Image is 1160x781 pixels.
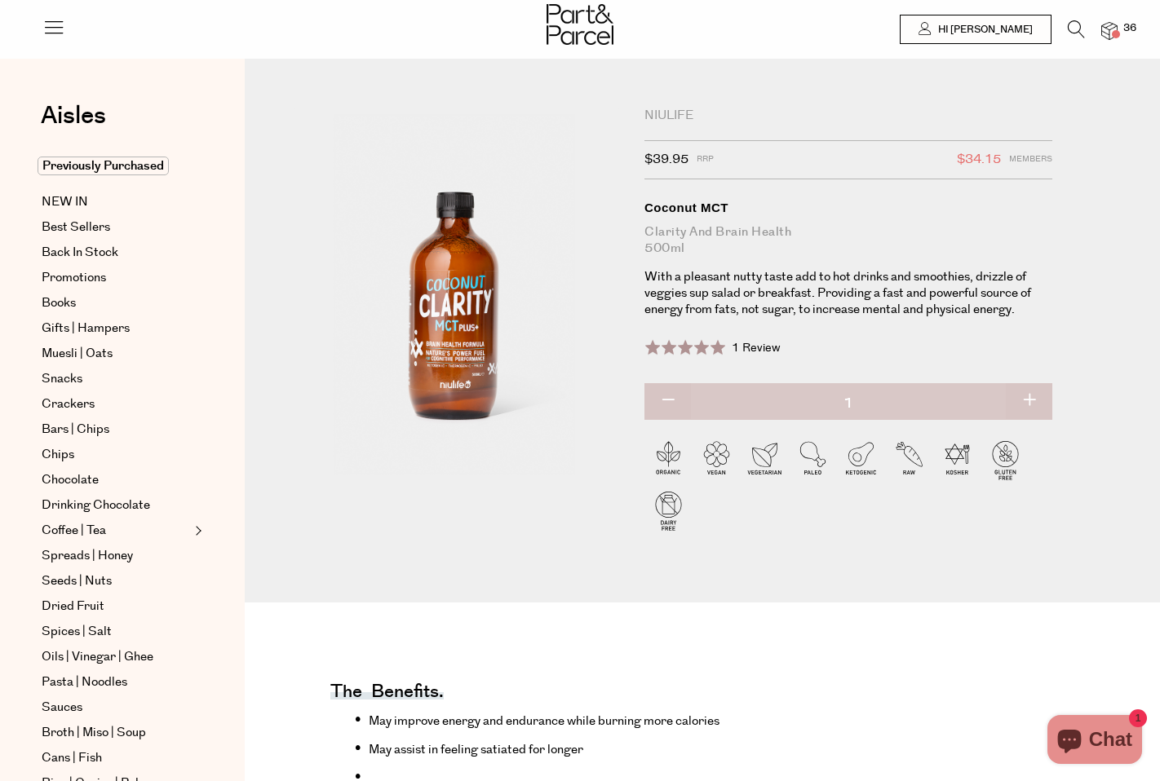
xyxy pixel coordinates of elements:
img: P_P-ICONS-Live_Bec_V11_Raw.svg [885,436,933,484]
a: Oils | Vinegar | Ghee [42,647,190,667]
span: Previously Purchased [38,157,169,175]
span: $39.95 [644,149,688,170]
a: Best Sellers [42,218,190,237]
span: Cans | Fish [42,748,102,768]
a: Back In Stock [42,243,190,263]
div: Coconut MCT [644,200,1052,216]
span: Chocolate [42,470,99,490]
p: With a pleasant nutty taste add to hot drinks and smoothies, drizzle of veggies sup salad or brea... [644,269,1052,318]
span: Gifts | Hampers [42,319,130,338]
span: $34.15 [957,149,1001,170]
img: P_P-ICONS-Live_Bec_V11_Vegetarian.svg [741,436,789,484]
span: Hi [PERSON_NAME] [934,23,1033,37]
span: Oils | Vinegar | Ghee [42,647,153,667]
a: Sauces [42,698,190,717]
li: May improve energy and endurance while burning more calories [355,708,900,731]
a: Crackers [42,395,190,414]
a: Snacks [42,369,190,389]
img: P_P-ICONS-Live_Bec_V11_Ketogenic.svg [837,436,885,484]
a: Cans | Fish [42,748,190,768]
img: P_P-ICONS-Live_Bec_V11_Kosher.svg [933,436,981,484]
span: Dried Fruit [42,597,104,616]
a: Chips [42,445,190,465]
a: Seeds | Nuts [42,571,190,591]
span: Seeds | Nuts [42,571,112,591]
span: Muesli | Oats [42,344,113,364]
a: NEW IN [42,192,190,212]
span: Members [1009,149,1052,170]
a: Spreads | Honey [42,546,190,566]
span: Chips [42,445,74,465]
span: Broth | Miso | Soup [42,723,146,743]
div: Clarity and Brain Health 500ml [644,224,1052,257]
span: Snacks [42,369,82,389]
img: P_P-ICONS-Live_Bec_V11_Gluten_Free.svg [981,436,1029,484]
span: Spreads | Honey [42,546,133,566]
span: Coffee | Tea [42,521,106,541]
a: Coffee | Tea [42,521,190,541]
a: Spices | Salt [42,622,190,642]
a: Chocolate [42,470,190,490]
span: Books [42,293,76,313]
span: 1 Review [732,340,781,356]
span: Promotions [42,268,106,288]
img: P_P-ICONS-Live_Bec_V11_Paleo.svg [789,436,837,484]
input: QTY Coconut MCT [644,383,1052,424]
span: Crackers [42,395,95,414]
span: Drinking Chocolate [42,496,150,515]
a: Muesli | Oats [42,344,190,364]
a: 36 [1101,22,1118,39]
a: Dried Fruit [42,597,190,616]
a: Aisles [41,104,106,144]
a: Books [42,293,190,313]
span: Back In Stock [42,243,118,263]
a: Hi [PERSON_NAME] [900,15,1052,44]
span: 36 [1119,21,1140,36]
span: Spices | Salt [42,622,112,642]
span: Pasta | Noodles [42,673,127,692]
img: P_P-ICONS-Live_Bec_V11_Organic.svg [644,436,693,484]
span: RRP [697,149,714,170]
a: Pasta | Noodles [42,673,190,692]
span: Aisles [41,98,106,134]
span: NEW IN [42,192,88,212]
a: Promotions [42,268,190,288]
a: Broth | Miso | Soup [42,723,190,743]
img: Part&Parcel [547,4,613,45]
span: Sauces [42,698,82,717]
img: Coconut MCT [294,108,620,492]
img: P_P-ICONS-Live_Bec_V11_Vegan.svg [693,436,741,484]
inbox-online-store-chat: Shopify online store chat [1043,715,1147,768]
div: Niulife [644,108,1052,124]
span: Bars | Chips [42,420,109,439]
img: P_P-ICONS-Live_Bec_V11_Dairy_Free.svg [644,487,693,535]
a: Drinking Chocolate [42,496,190,515]
a: Gifts | Hampers [42,319,190,338]
a: Bars | Chips [42,420,190,439]
button: Expand/Collapse Coffee | Tea [191,521,202,541]
h4: The benefits. [330,688,444,699]
a: Previously Purchased [42,157,190,176]
li: May assist in feeling satiated for longer [355,737,900,760]
span: Best Sellers [42,218,110,237]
